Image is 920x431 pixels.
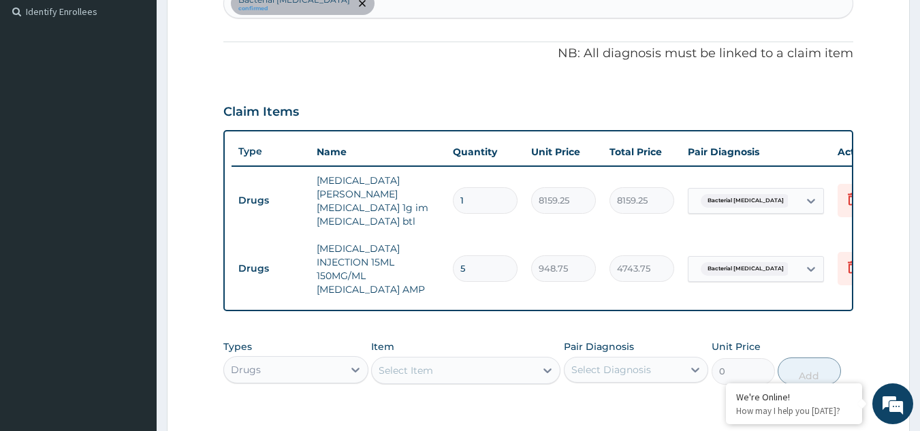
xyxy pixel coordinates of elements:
label: Item [371,340,394,353]
th: Quantity [446,138,524,165]
button: Add [778,357,841,385]
div: Select Diagnosis [571,363,651,377]
label: Unit Price [712,340,761,353]
td: [MEDICAL_DATA] INJECTION 15ML 150MG/ML [MEDICAL_DATA] AMP [310,235,446,303]
label: Types [223,341,252,353]
img: d_794563401_company_1708531726252_794563401 [25,68,55,102]
span: Bacterial [MEDICAL_DATA] [701,194,791,208]
th: Total Price [603,138,681,165]
p: NB: All diagnosis must be linked to a claim item [223,45,854,63]
td: [MEDICAL_DATA][PERSON_NAME][MEDICAL_DATA] 1g im [MEDICAL_DATA] btl [310,167,446,235]
div: Drugs [231,363,261,377]
td: Drugs [232,256,310,281]
p: How may I help you today? [736,405,852,417]
th: Name [310,138,446,165]
h3: Claim Items [223,105,299,120]
span: Bacterial [MEDICAL_DATA] [701,262,791,276]
th: Pair Diagnosis [681,138,831,165]
label: Pair Diagnosis [564,340,634,353]
th: Unit Price [524,138,603,165]
textarea: Type your message and hit 'Enter' [7,287,259,334]
div: Select Item [379,364,433,377]
div: We're Online! [736,391,852,403]
span: We're online! [79,129,188,266]
div: Chat with us now [71,76,229,94]
td: Drugs [232,188,310,213]
div: Minimize live chat window [223,7,256,39]
th: Type [232,139,310,164]
small: confirmed [238,5,350,12]
th: Actions [831,138,899,165]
